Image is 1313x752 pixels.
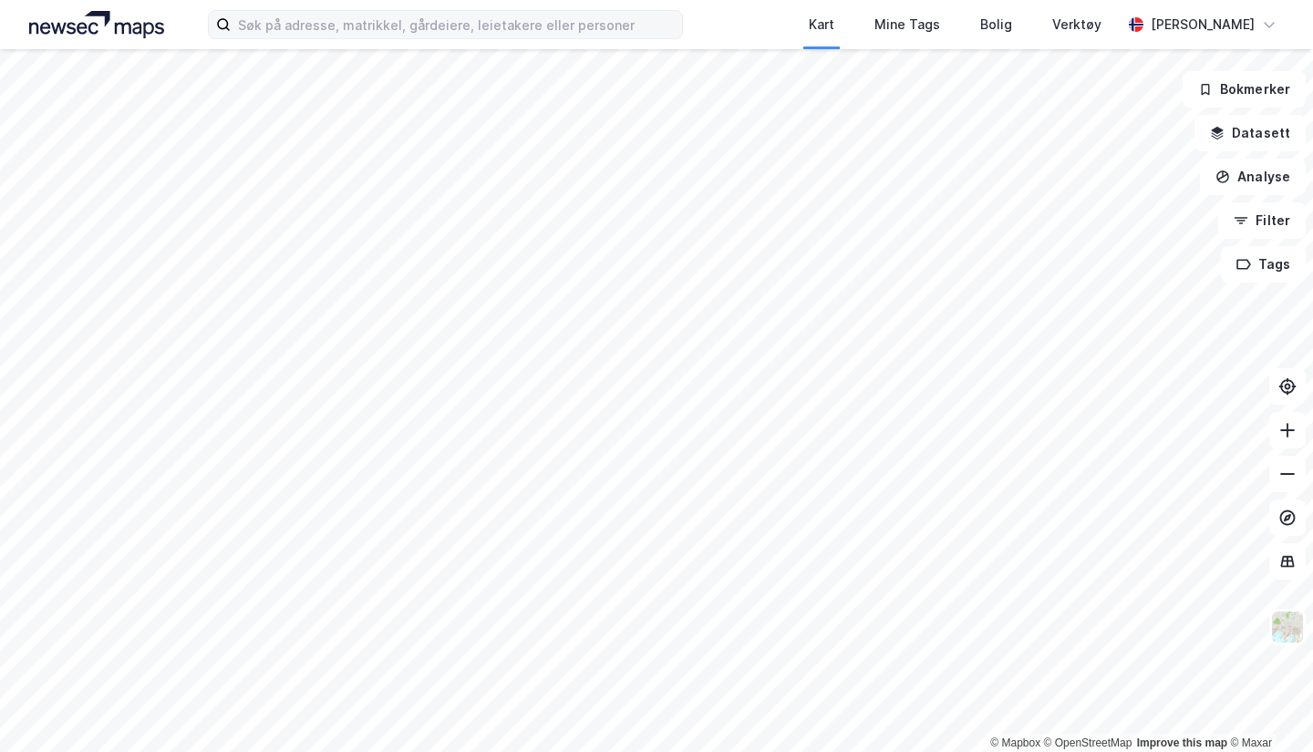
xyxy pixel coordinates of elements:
a: OpenStreetMap [1044,737,1132,749]
div: Kart [809,14,834,36]
img: Z [1270,610,1305,644]
button: Analyse [1200,159,1306,195]
a: Improve this map [1137,737,1227,749]
button: Filter [1218,202,1306,239]
a: Mapbox [990,737,1040,749]
iframe: Chat Widget [1222,664,1313,752]
div: Kontrollprogram for chat [1222,664,1313,752]
div: Bolig [980,14,1012,36]
div: Mine Tags [874,14,940,36]
input: Søk på adresse, matrikkel, gårdeiere, leietakere eller personer [231,11,682,38]
button: Datasett [1194,115,1306,151]
button: Tags [1221,246,1306,283]
div: Verktøy [1052,14,1101,36]
img: logo.a4113a55bc3d86da70a041830d287a7e.svg [29,11,164,38]
div: [PERSON_NAME] [1151,14,1255,36]
button: Bokmerker [1183,71,1306,108]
